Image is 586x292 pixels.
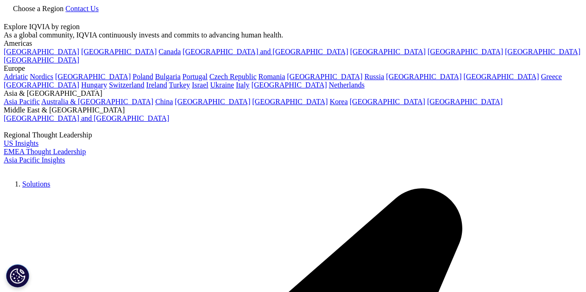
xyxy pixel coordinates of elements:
div: Americas [4,39,582,48]
a: [GEOGRAPHIC_DATA] and [GEOGRAPHIC_DATA] [183,48,348,56]
a: Greece [541,73,562,81]
a: Czech Republic [209,73,257,81]
a: Ukraine [210,81,234,89]
a: Australia & [GEOGRAPHIC_DATA] [41,98,153,106]
div: Europe [4,64,582,73]
div: Explore IQVIA by region [4,23,582,31]
a: [GEOGRAPHIC_DATA] [252,98,328,106]
a: Hungary [81,81,107,89]
a: Russia [365,73,384,81]
a: US Insights [4,139,38,147]
a: China [155,98,173,106]
button: Cookies Settings [6,264,29,287]
a: Asia Pacific [4,98,40,106]
div: Regional Thought Leadership [4,131,582,139]
a: [GEOGRAPHIC_DATA] [175,98,250,106]
a: Netherlands [329,81,365,89]
a: Solutions [22,180,50,188]
a: Portugal [183,73,208,81]
a: Israel [192,81,208,89]
a: Contact Us [65,5,99,12]
a: [GEOGRAPHIC_DATA] [4,48,79,56]
a: [GEOGRAPHIC_DATA] [505,48,580,56]
span: Choose a Region [13,5,63,12]
a: Ireland [146,81,167,89]
div: Middle East & [GEOGRAPHIC_DATA] [4,106,582,114]
div: As a global community, IQVIA continuously invests and commits to advancing human health. [4,31,582,39]
a: [GEOGRAPHIC_DATA] [287,73,363,81]
a: Nordics [30,73,53,81]
a: [GEOGRAPHIC_DATA] [350,98,425,106]
a: EMEA Thought Leadership [4,148,86,155]
a: Korea [330,98,348,106]
a: [GEOGRAPHIC_DATA] [427,98,503,106]
a: [GEOGRAPHIC_DATA] [350,48,426,56]
a: [GEOGRAPHIC_DATA] [4,56,79,64]
a: Canada [158,48,181,56]
a: [GEOGRAPHIC_DATA] and [GEOGRAPHIC_DATA] [4,114,169,122]
a: [GEOGRAPHIC_DATA] [428,48,503,56]
a: [GEOGRAPHIC_DATA] [4,81,79,89]
a: [GEOGRAPHIC_DATA] [81,48,157,56]
a: [GEOGRAPHIC_DATA] [386,73,461,81]
a: Italy [236,81,249,89]
div: Asia & [GEOGRAPHIC_DATA] [4,89,582,98]
a: Poland [132,73,153,81]
a: [GEOGRAPHIC_DATA] [55,73,131,81]
a: [GEOGRAPHIC_DATA] [252,81,327,89]
a: Bulgaria [155,73,181,81]
a: Romania [258,73,285,81]
a: Asia Pacific Insights [4,156,65,164]
a: [GEOGRAPHIC_DATA] [464,73,539,81]
a: Switzerland [109,81,144,89]
a: Adriatic [4,73,28,81]
a: Turkey [169,81,190,89]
